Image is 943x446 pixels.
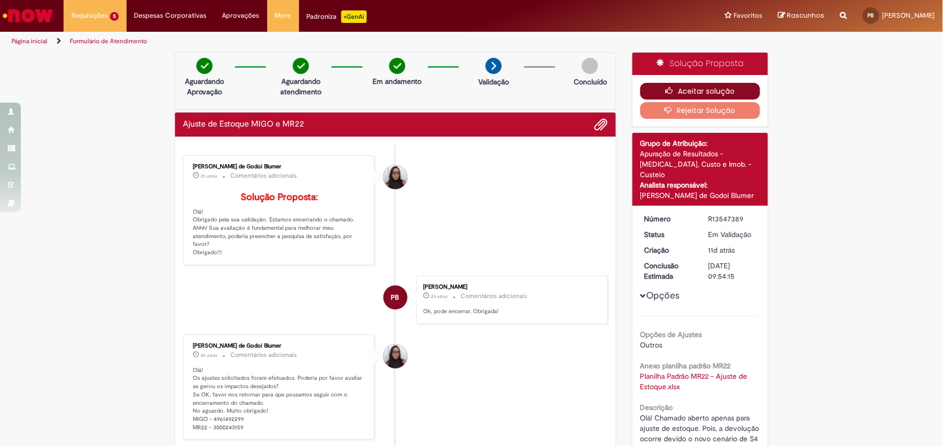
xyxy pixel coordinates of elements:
[632,53,768,75] div: Solução Proposta
[868,12,874,19] span: PB
[424,284,597,290] div: [PERSON_NAME]
[640,361,731,370] b: Anexo planilha padrão MR22
[637,229,701,240] dt: Status
[110,12,119,21] span: 5
[201,173,217,179] time: 29/09/2025 11:52:11
[708,245,735,255] time: 18/09/2025 14:20:26
[708,245,735,255] span: 11d atrás
[640,340,663,350] span: Outros
[640,138,761,148] div: Grupo de Atribuição:
[201,352,217,358] time: 29/09/2025 09:38:17
[594,118,608,131] button: Adicionar anexos
[582,58,598,74] img: img-circle-grey.png
[307,10,367,23] div: Padroniza
[778,11,825,21] a: Rascunhos
[391,285,400,310] span: PB
[8,32,621,51] ul: Trilhas de página
[222,10,259,21] span: Aprovações
[341,10,367,23] p: +GenAi
[637,245,701,255] dt: Criação
[883,11,935,20] span: [PERSON_NAME]
[486,58,502,74] img: arrow-next.png
[275,10,291,21] span: More
[708,245,756,255] div: 18/09/2025 14:20:26
[230,351,297,360] small: Comentários adicionais
[708,214,756,224] div: R13547389
[193,192,366,257] p: Olá! Obrigado pela sua validação. Estamos encerrando o chamado. Ahhh! Sua avaliação é fundamental...
[383,344,407,368] div: Maisa Franco De Godoi Blumer
[640,371,750,391] a: Download de Planilha Padrão MR22 - Ajuste de Estoque.xlsx
[241,191,318,203] b: Solução Proposta:
[708,229,756,240] div: Em Validação
[708,261,756,281] div: [DATE] 09:54:15
[431,293,448,300] time: 29/09/2025 11:41:28
[193,343,366,349] div: [PERSON_NAME] de Godoi Blumer
[424,307,597,316] p: Ok, pode encerrar. Obrigada!
[230,171,297,180] small: Comentários adicionais
[183,120,304,129] h2: Ajuste de Estoque MIGO e MR22 Histórico de tíquete
[640,83,761,100] button: Aceitar solução
[640,180,761,190] div: Analista responsável:
[196,58,213,74] img: check-circle-green.png
[193,366,366,432] p: Olá! Os ajustes solicitados foram efetuados. Poderia por favor avaliar se gerou os impactos desej...
[11,37,47,45] a: Página inicial
[179,76,230,97] p: Aguardando Aprovação
[431,293,448,300] span: 2h atrás
[640,148,761,180] div: Apuração de Resultados - [MEDICAL_DATA], Custo e Imob. - Custeio
[70,37,147,45] a: Formulário de Atendimento
[640,102,761,119] button: Rejeitar Solução
[71,10,108,21] span: Requisições
[637,214,701,224] dt: Número
[276,76,326,97] p: Aguardando atendimento
[383,286,407,309] div: Paola De Paiva Batista
[201,352,217,358] span: 4h atrás
[640,403,673,412] b: Descrição
[461,292,528,301] small: Comentários adicionais
[574,77,607,87] p: Concluído
[383,165,407,189] div: Maisa Franco De Godoi Blumer
[1,5,55,26] img: ServiceNow
[389,58,405,74] img: check-circle-green.png
[193,164,366,170] div: [PERSON_NAME] de Godoi Blumer
[640,330,702,339] b: Opções de Ajustes
[478,77,509,87] p: Validação
[787,10,825,20] span: Rascunhos
[734,10,763,21] span: Favoritos
[637,261,701,281] dt: Conclusão Estimada
[640,190,761,201] div: [PERSON_NAME] de Godoi Blumer
[201,173,217,179] span: 2h atrás
[134,10,207,21] span: Despesas Corporativas
[373,76,422,86] p: Em andamento
[293,58,309,74] img: check-circle-green.png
